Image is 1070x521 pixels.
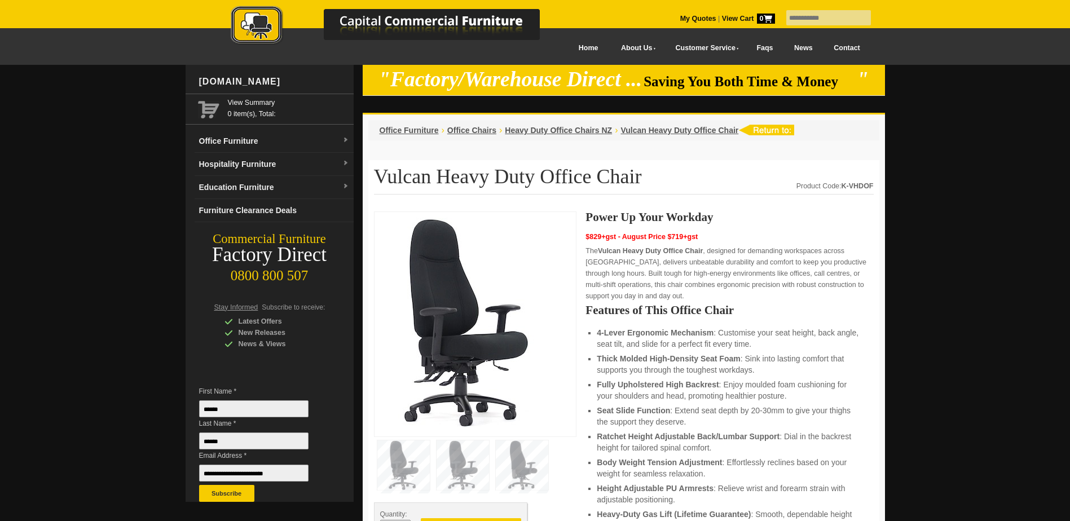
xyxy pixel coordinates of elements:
[186,247,354,263] div: Factory Direct
[505,126,612,135] a: Heavy Duty Office Chairs NZ
[597,353,862,376] li: : Sink into lasting comfort that supports you through the toughest workdays.
[598,247,703,255] strong: Vulcan Heavy Duty Office Chair
[199,465,309,482] input: Email Address *
[738,125,794,135] img: return to
[342,160,349,167] img: dropdown
[199,432,309,449] input: Last Name *
[597,379,862,401] li: : Enjoy moulded foam cushioning for your shoulders and head, promoting healthier posture.
[680,15,716,23] a: My Quotes
[380,510,407,518] span: Quantity:
[663,36,746,61] a: Customer Service
[224,327,332,338] div: New Releases
[783,36,823,61] a: News
[597,431,862,453] li: : Dial in the backrest height for tailored spinal comfort.
[342,183,349,190] img: dropdown
[195,65,354,99] div: [DOMAIN_NAME]
[597,406,670,415] strong: Seat Slide Function
[199,400,309,417] input: First Name *
[195,176,354,199] a: Education Furnituredropdown
[757,14,775,24] span: 0
[842,182,874,190] strong: K-VHDOF
[199,485,254,502] button: Subscribe
[200,6,595,50] a: Capital Commercial Furniture Logo
[597,432,780,441] strong: Ratchet Height Adjustable Back/Lumbar Support
[585,304,873,316] h2: Features of This Office Chair
[224,316,332,327] div: Latest Offers
[195,153,354,176] a: Hospitality Furnituredropdown
[342,137,349,144] img: dropdown
[615,125,618,136] li: ›
[597,457,862,479] li: : Effortlessly reclines based on your weight for seamless relaxation.
[378,68,642,91] em: "Factory/Warehouse Direct ...
[585,245,873,302] p: The , designed for demanding workspaces across [GEOGRAPHIC_DATA], delivers unbeatable durability ...
[796,180,874,192] div: Product Code:
[224,338,332,350] div: News & Views
[199,386,325,397] span: First Name *
[609,36,663,61] a: About Us
[597,483,862,505] li: : Relieve wrist and forearm strain with adjustable positioning.
[597,405,862,427] li: : Extend seat depth by 20-30mm to give your thighs the support they deserve.
[597,484,714,493] strong: Height Adjustable PU Armrests
[585,233,698,241] span: $829+gst - August Price $719+gst
[597,354,740,363] strong: Thick Molded High-Density Seat Foam
[199,450,325,461] span: Email Address *
[380,218,549,427] img: Vulcan Heavy Duty Office Chair with 180kg capacity, ergonomic 4-lever adjustments, and high-densi...
[228,97,349,118] span: 0 item(s), Total:
[720,15,774,23] a: View Cart0
[746,36,784,61] a: Faqs
[620,126,738,135] a: Vulcan Heavy Duty Office Chair
[200,6,595,47] img: Capital Commercial Furniture Logo
[597,327,862,350] li: : Customise your seat height, back angle, seat tilt, and slide for a perfect fit every time.
[214,303,258,311] span: Stay Informed
[186,262,354,284] div: 0800 800 507
[722,15,775,23] strong: View Cart
[597,510,751,519] strong: Heavy-Duty Gas Lift (Lifetime Guarantee)
[857,68,869,91] em: "
[447,126,496,135] a: Office Chairs
[195,199,354,222] a: Furniture Clearance Deals
[186,231,354,247] div: Commercial Furniture
[823,36,870,61] a: Contact
[442,125,444,136] li: ›
[597,458,722,467] strong: Body Weight Tension Adjustment
[585,211,873,223] h2: Power Up Your Workday
[380,126,439,135] a: Office Furniture
[644,74,855,89] span: Saving You Both Time & Money
[195,130,354,153] a: Office Furnituredropdown
[262,303,325,311] span: Subscribe to receive:
[199,418,325,429] span: Last Name *
[374,166,874,195] h1: Vulcan Heavy Duty Office Chair
[499,125,502,136] li: ›
[597,380,719,389] strong: Fully Upholstered High Backrest
[228,97,349,108] a: View Summary
[597,328,714,337] strong: 4-Lever Ergonomic Mechanism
